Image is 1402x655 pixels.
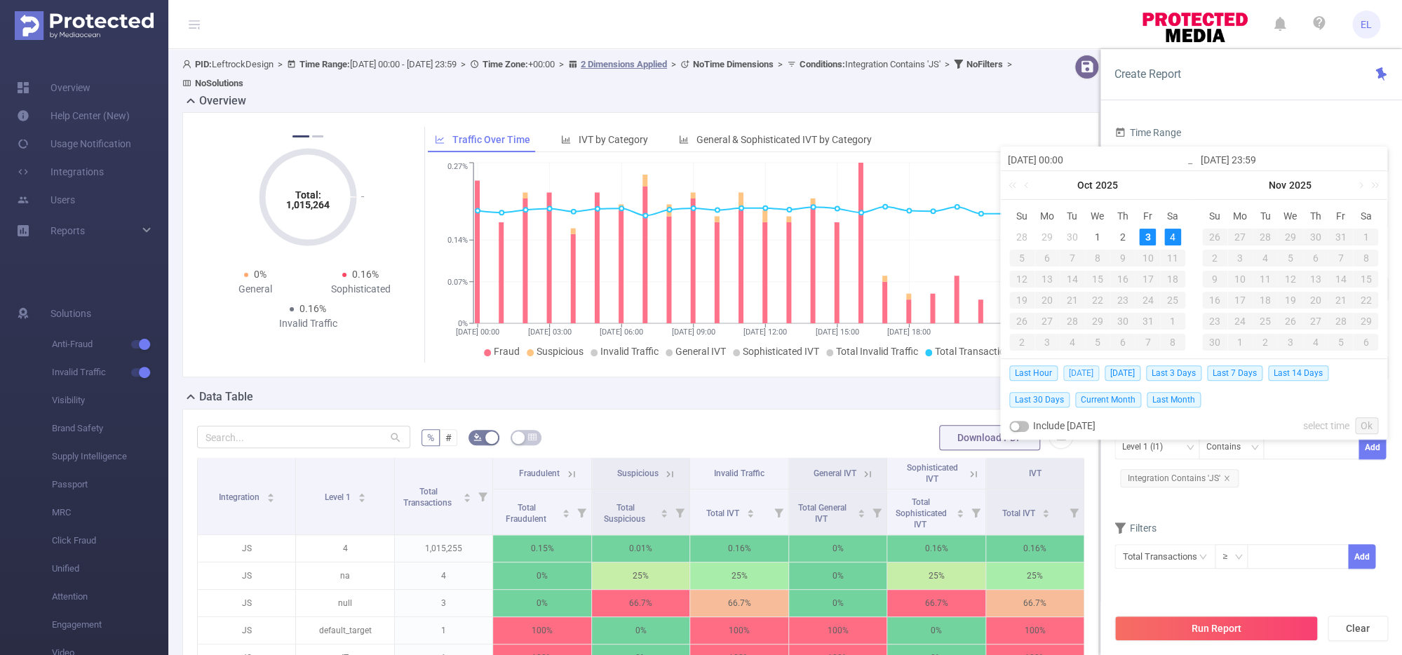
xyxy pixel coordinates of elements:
[1064,229,1081,245] div: 30
[528,433,537,441] i: icon: table
[292,135,309,137] button: 1
[1202,311,1227,332] td: November 23, 2025
[1328,227,1353,248] td: October 31, 2025
[1361,11,1372,39] span: EL
[743,327,787,337] tspan: [DATE] 12:00
[1006,171,1024,199] a: Last year (Control + left)
[1085,311,1110,332] td: October 29, 2025
[1302,227,1328,248] td: October 30, 2025
[1110,250,1135,266] div: 9
[1302,292,1328,309] div: 20
[1355,417,1378,434] a: Ok
[1094,171,1119,199] a: 2025
[203,282,308,297] div: General
[1085,292,1110,309] div: 22
[1253,290,1278,311] td: November 18, 2025
[1328,229,1353,245] div: 31
[1110,332,1135,353] td: November 6, 2025
[1202,205,1227,227] th: Sun
[1085,269,1110,290] td: October 15, 2025
[447,236,468,245] tspan: 0.14%
[672,327,715,337] tspan: [DATE] 09:00
[1009,313,1034,330] div: 26
[1160,334,1185,351] div: 8
[1328,205,1353,227] th: Fri
[1160,313,1185,330] div: 1
[1160,292,1185,309] div: 25
[1008,151,1187,168] input: Start date
[1135,332,1160,353] td: November 7, 2025
[456,327,499,337] tspan: [DATE] 00:00
[1227,313,1253,330] div: 24
[1110,311,1135,332] td: October 30, 2025
[1288,171,1313,199] a: 2025
[195,78,243,88] b: No Solutions
[352,269,379,280] span: 0.16%
[1227,269,1253,290] td: November 10, 2025
[17,102,130,130] a: Help Center (New)
[447,163,468,172] tspan: 0.27%
[679,135,689,144] i: icon: bar-chart
[195,59,212,69] b: PID:
[1114,67,1181,81] span: Create Report
[254,269,267,280] span: 0%
[836,346,918,357] span: Total Invalid Traffic
[1353,313,1378,330] div: 29
[1253,292,1278,309] div: 18
[1328,313,1353,330] div: 28
[52,583,168,611] span: Attention
[1034,332,1060,353] td: November 3, 2025
[1202,334,1227,351] div: 30
[1009,248,1034,269] td: October 5, 2025
[1039,229,1056,245] div: 29
[1135,271,1160,288] div: 17
[17,158,104,186] a: Integrations
[1353,229,1378,245] div: 1
[1034,248,1060,269] td: October 6, 2025
[1076,171,1094,199] a: Oct
[1353,250,1378,266] div: 8
[1160,250,1185,266] div: 11
[1085,334,1110,351] div: 5
[1160,332,1185,353] td: November 8, 2025
[1227,311,1253,332] td: November 24, 2025
[743,346,819,357] span: Sophisticated IVT
[561,135,571,144] i: icon: bar-chart
[1302,248,1328,269] td: November 6, 2025
[1034,205,1060,227] th: Mon
[17,186,75,214] a: Users
[1353,292,1378,309] div: 22
[1202,269,1227,290] td: November 9, 2025
[1302,290,1328,311] td: November 20, 2025
[452,134,530,145] span: Traffic Over Time
[1160,311,1185,332] td: November 1, 2025
[1363,171,1382,199] a: Next year (Control + right)
[1034,311,1060,332] td: October 27, 2025
[1060,334,1085,351] div: 4
[1122,435,1173,459] div: Level 1 (l1)
[1348,544,1375,569] button: Add
[1206,435,1251,459] div: Contains
[941,59,954,69] span: >
[458,319,468,328] tspan: 0%
[52,555,168,583] span: Unified
[1253,269,1278,290] td: November 11, 2025
[1359,435,1386,459] button: Add
[299,303,326,314] span: 0.16%
[1110,334,1135,351] div: 6
[1085,248,1110,269] td: October 8, 2025
[1085,271,1110,288] div: 15
[1110,227,1135,248] td: October 2, 2025
[1328,332,1353,353] td: December 5, 2025
[579,134,648,145] span: IVT by Category
[1160,248,1185,269] td: October 11, 2025
[1009,334,1034,351] div: 2
[1060,227,1085,248] td: September 30, 2025
[1114,229,1131,245] div: 2
[1009,205,1034,227] th: Sun
[1353,210,1378,222] span: Sa
[1034,227,1060,248] td: September 29, 2025
[1328,290,1353,311] td: November 21, 2025
[1034,271,1060,288] div: 13
[1302,269,1328,290] td: November 13, 2025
